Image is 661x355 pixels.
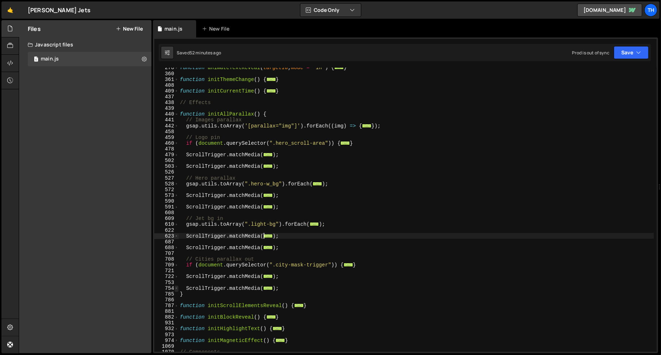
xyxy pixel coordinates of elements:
[154,245,179,251] div: 688
[154,291,179,297] div: 785
[362,123,372,127] span: ...
[310,222,319,226] span: ...
[644,4,657,17] a: Th
[154,233,179,239] div: 623
[264,193,273,197] span: ...
[313,181,322,185] span: ...
[154,349,179,355] div: 1070
[154,82,179,88] div: 408
[154,314,179,320] div: 882
[154,303,179,309] div: 787
[154,268,179,274] div: 721
[34,57,38,63] span: 1
[28,25,41,33] h2: Files
[154,65,179,71] div: 278
[28,6,91,14] div: [PERSON_NAME] Jets
[276,338,285,342] span: ...
[154,175,179,181] div: 527
[154,140,179,146] div: 460
[154,181,179,187] div: 528
[154,343,179,349] div: 1069
[154,256,179,262] div: 708
[154,71,179,77] div: 360
[164,25,182,32] div: main.js
[154,309,179,314] div: 881
[154,332,179,338] div: 973
[264,274,273,278] span: ...
[266,315,276,319] span: ...
[202,25,232,32] div: New File
[154,274,179,279] div: 722
[264,286,273,290] span: ...
[264,153,273,157] span: ...
[264,164,273,168] span: ...
[154,239,179,245] div: 687
[273,327,282,331] span: ...
[154,210,179,216] div: 608
[154,221,179,227] div: 610
[154,105,179,111] div: 439
[154,187,179,193] div: 572
[177,50,221,56] div: Saved
[154,117,179,123] div: 441
[266,77,276,81] span: ...
[154,286,179,291] div: 754
[154,94,179,100] div: 437
[264,205,273,209] span: ...
[154,198,179,204] div: 590
[154,338,179,343] div: 974
[154,158,179,163] div: 502
[154,100,179,105] div: 438
[154,262,179,268] div: 709
[154,216,179,221] div: 609
[154,228,179,233] div: 622
[334,66,344,69] span: ...
[154,326,179,332] div: 932
[572,50,609,56] div: Prod is out of sync
[28,52,151,66] div: 16759/45776.js
[154,88,179,94] div: 409
[1,1,19,19] a: 🤙
[154,163,179,169] div: 503
[294,304,304,307] span: ...
[154,111,179,117] div: 440
[264,234,273,238] span: ...
[154,146,179,152] div: 478
[154,204,179,210] div: 591
[154,320,179,326] div: 931
[116,26,143,32] button: New File
[154,297,179,303] div: 786
[266,89,276,93] span: ...
[154,193,179,198] div: 573
[154,280,179,286] div: 753
[154,251,179,256] div: 707
[264,246,273,250] span: ...
[41,56,59,62] div: main.js
[154,169,179,175] div: 526
[341,141,350,145] span: ...
[577,4,642,17] a: [DOMAIN_NAME]
[190,50,221,56] div: 52 minutes ago
[344,263,353,267] span: ...
[19,37,151,52] div: Javascript files
[154,77,179,82] div: 361
[154,135,179,140] div: 459
[154,129,179,135] div: 458
[300,4,361,17] button: Code Only
[154,152,179,158] div: 479
[614,46,649,59] button: Save
[154,123,179,129] div: 442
